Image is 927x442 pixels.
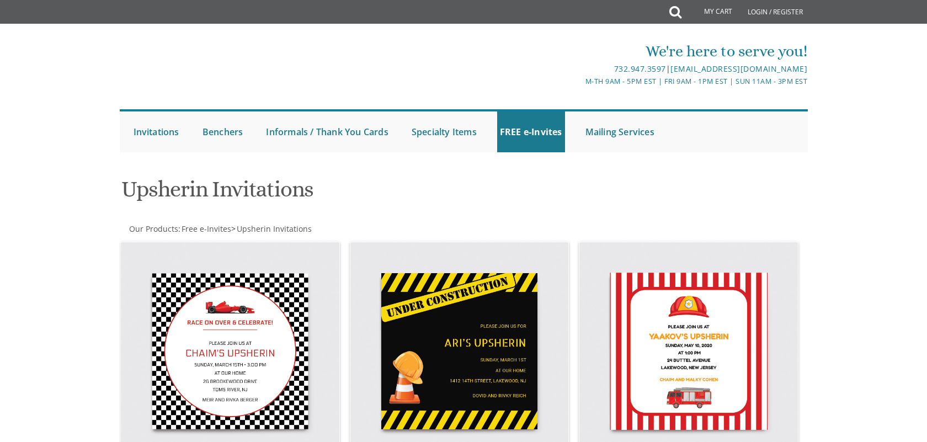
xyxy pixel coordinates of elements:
[121,177,572,210] h1: Upsherin Invitations
[131,111,182,152] a: Invitations
[349,62,807,76] div: |
[128,223,178,234] a: Our Products
[180,223,231,234] a: Free e-Invites
[120,223,464,235] div: :
[263,111,391,152] a: Informals / Thank You Cards
[349,40,807,62] div: We're here to serve you!
[349,76,807,87] div: M-Th 9am - 5pm EST | Fri 9am - 1pm EST | Sun 11am - 3pm EST
[231,223,312,234] span: >
[670,63,807,74] a: [EMAIL_ADDRESS][DOMAIN_NAME]
[614,63,666,74] a: 732.947.3597
[583,111,657,152] a: Mailing Services
[409,111,480,152] a: Specialty Items
[497,111,565,152] a: FREE e-Invites
[237,223,312,234] span: Upsherin Invitations
[236,223,312,234] a: Upsherin Invitations
[680,1,740,23] a: My Cart
[200,111,246,152] a: Benchers
[182,223,231,234] span: Free e-Invites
